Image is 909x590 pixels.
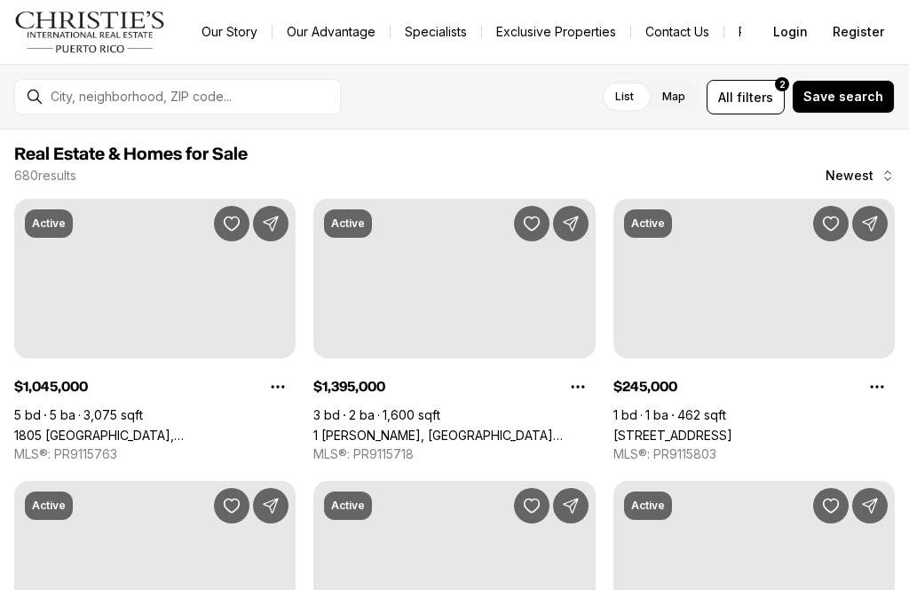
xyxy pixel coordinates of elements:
button: Property options [859,369,895,405]
label: List [601,81,648,113]
span: Save search [803,90,883,104]
p: Active [331,216,365,231]
button: Contact Us [631,20,723,44]
a: 1 TAFT, SAN JUAN PR, 00911 [313,428,595,443]
button: Property options [560,369,596,405]
button: Save Property: 2306 LAUREL STREET #PH A [514,488,549,523]
img: logo [14,11,166,53]
button: Share Property [553,488,589,523]
p: Active [331,499,365,513]
span: Login [773,25,808,39]
a: Resources [724,20,816,44]
button: Share Property [553,206,589,241]
span: 2 [779,77,786,91]
a: 6471 AVE ISLA VERDE SHL #811, CAROLINA PR, 00979 [613,428,732,443]
button: Save search [792,80,895,114]
button: Save Property: 1353 AVE PALMA REAL #9B 1 [214,488,249,523]
button: Share Property [852,206,888,241]
button: Save Property: 6471 AVE ISLA VERDE SHL #811 [813,206,849,241]
a: Our Story [187,20,272,44]
button: Share Property [253,206,289,241]
p: Active [631,216,665,231]
button: Newest [815,158,905,193]
a: Specialists [391,20,481,44]
span: Register [833,25,884,39]
button: Save Property: 1 TAFT [514,206,549,241]
p: 680 results [14,169,76,183]
span: Real Estate & Homes for Sale [14,146,248,163]
button: Share Property [253,488,289,523]
span: Newest [826,169,873,183]
a: 1805 CAMELIA, SAN JUAN PR, 00927 [14,428,296,443]
p: Active [631,499,665,513]
span: All [718,88,733,106]
span: filters [737,88,773,106]
p: Active [32,216,66,231]
a: Our Advantage [273,20,390,44]
label: Map [648,81,700,113]
button: Register [822,14,895,50]
p: Active [32,499,66,513]
button: Login [763,14,818,50]
button: Allfilters2 [707,80,785,114]
a: Exclusive Properties [482,20,630,44]
button: Save Property: 1805 CAMELIA [214,206,249,241]
button: Property options [260,369,296,405]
